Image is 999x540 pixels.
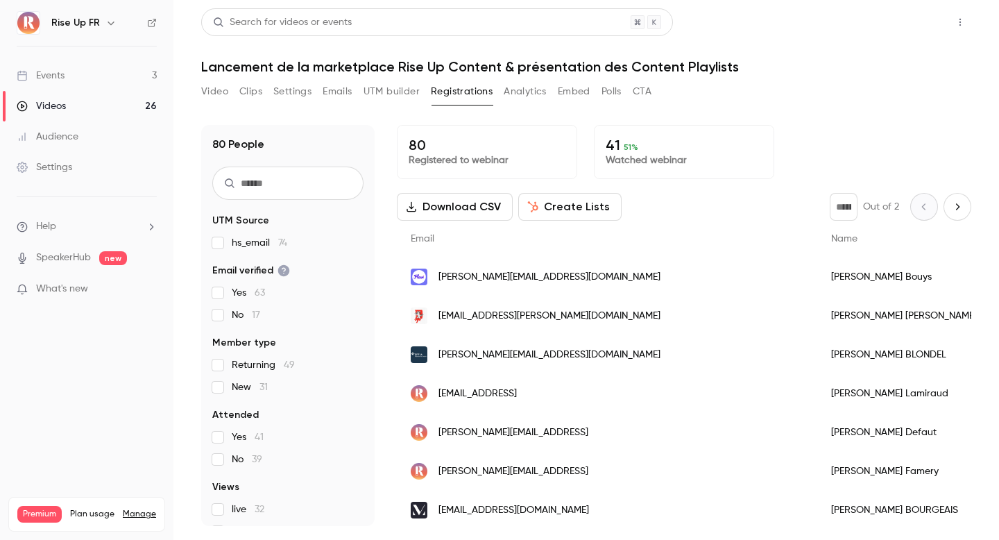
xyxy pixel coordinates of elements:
[70,509,114,520] span: Plan usage
[411,463,427,480] img: riseup.ai
[606,153,762,167] p: Watched webinar
[883,8,938,36] button: Share
[17,130,78,144] div: Audience
[255,432,264,442] span: 41
[212,214,269,228] span: UTM Source
[232,308,260,322] span: No
[140,283,157,296] iframe: Noticeable Trigger
[36,282,88,296] span: What's new
[411,269,427,285] img: flavi.fr
[817,335,991,374] div: [PERSON_NAME] BLONDEL
[123,509,156,520] a: Manage
[36,251,91,265] a: SpeakerHub
[817,374,991,413] div: [PERSON_NAME] Lamiraud
[232,430,264,444] span: Yes
[438,309,660,323] span: [EMAIL_ADDRESS][PERSON_NAME][DOMAIN_NAME]
[817,491,991,530] div: [PERSON_NAME] BOURGEAIS
[438,348,660,362] span: [PERSON_NAME][EMAIL_ADDRESS][DOMAIN_NAME]
[863,200,899,214] p: Out of 2
[409,153,565,167] p: Registered to webinar
[17,219,157,234] li: help-dropdown-opener
[278,238,287,248] span: 74
[323,81,352,103] button: Emails
[633,81,651,103] button: CTA
[817,413,991,452] div: [PERSON_NAME] Defaut
[17,160,72,174] div: Settings
[232,236,287,250] span: hs_email
[411,502,427,518] img: mv-group.fr
[201,58,971,75] h1: Lancement de la marketplace Rise Up Content & présentation des Content Playlists
[411,234,434,244] span: Email
[284,360,295,370] span: 49
[831,234,857,244] span: Name
[36,219,56,234] span: Help
[504,81,547,103] button: Analytics
[212,480,239,494] span: Views
[17,99,66,113] div: Videos
[817,258,991,296] div: [PERSON_NAME] Bouys
[949,11,971,33] button: Top Bar Actions
[212,264,290,278] span: Email verified
[438,425,588,440] span: [PERSON_NAME][EMAIL_ADDRESS]
[817,296,991,335] div: [PERSON_NAME] [PERSON_NAME]
[201,81,228,103] button: Video
[601,81,622,103] button: Polls
[212,136,264,153] h1: 80 People
[232,358,295,372] span: Returning
[364,81,420,103] button: UTM builder
[624,142,638,152] span: 51 %
[213,15,352,30] div: Search for videos or events
[397,193,513,221] button: Download CSV
[252,455,262,464] span: 39
[438,270,660,285] span: [PERSON_NAME][EMAIL_ADDRESS][DOMAIN_NAME]
[212,336,276,350] span: Member type
[438,503,589,518] span: [EMAIL_ADDRESS][DOMAIN_NAME]
[239,81,262,103] button: Clips
[943,193,971,221] button: Next page
[17,69,65,83] div: Events
[232,503,264,516] span: live
[411,346,427,363] img: effia.fr
[817,452,991,491] div: [PERSON_NAME] Famery
[438,387,517,401] span: [EMAIL_ADDRESS]
[259,382,268,392] span: 31
[17,506,62,523] span: Premium
[17,12,40,34] img: Rise Up FR
[411,385,427,402] img: riseup.ai
[606,137,762,153] p: 41
[232,525,277,539] span: replay
[411,424,427,441] img: riseup.ai
[99,251,127,265] span: new
[438,464,588,479] span: [PERSON_NAME][EMAIL_ADDRESS]
[518,193,622,221] button: Create Lists
[558,81,590,103] button: Embed
[409,137,565,153] p: 80
[255,505,264,514] span: 32
[273,81,311,103] button: Settings
[232,380,268,394] span: New
[252,310,260,320] span: 17
[431,81,493,103] button: Registrations
[411,307,427,324] img: xlg.eu
[255,288,265,298] span: 63
[212,408,259,422] span: Attended
[51,16,100,30] h6: Rise Up FR
[232,453,262,466] span: No
[232,286,265,300] span: Yes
